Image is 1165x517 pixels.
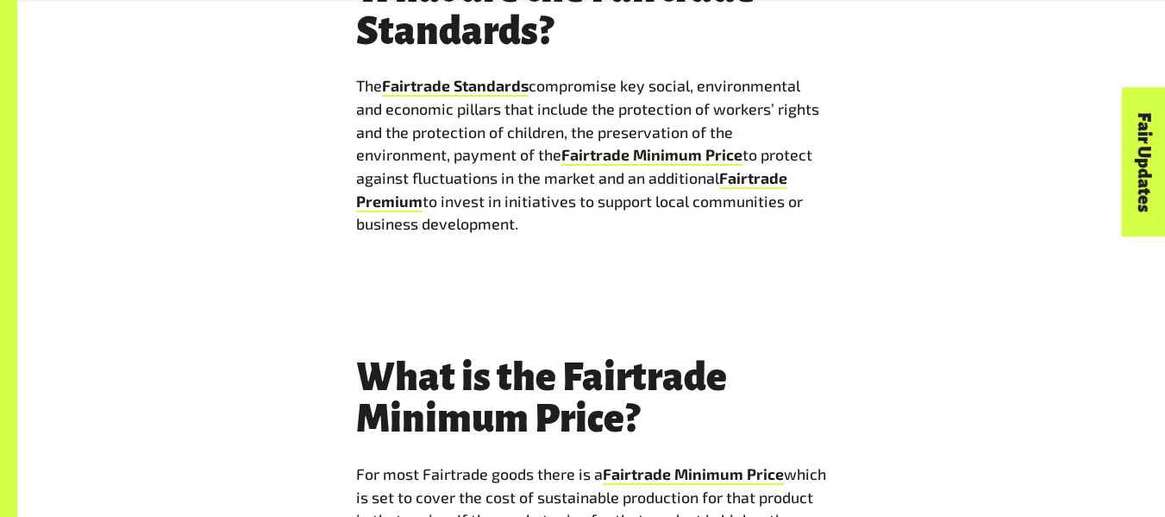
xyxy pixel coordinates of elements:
[561,145,742,166] a: Fairtrade Minimum Price
[356,74,827,236] p: The compromise key social, environmental and economic pillars that include the protection of work...
[356,357,827,442] h2: What is the Fairtrade Minimum Price?
[382,76,529,97] a: Fairtrade Standards
[603,464,784,485] a: Fairtrade Minimum Price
